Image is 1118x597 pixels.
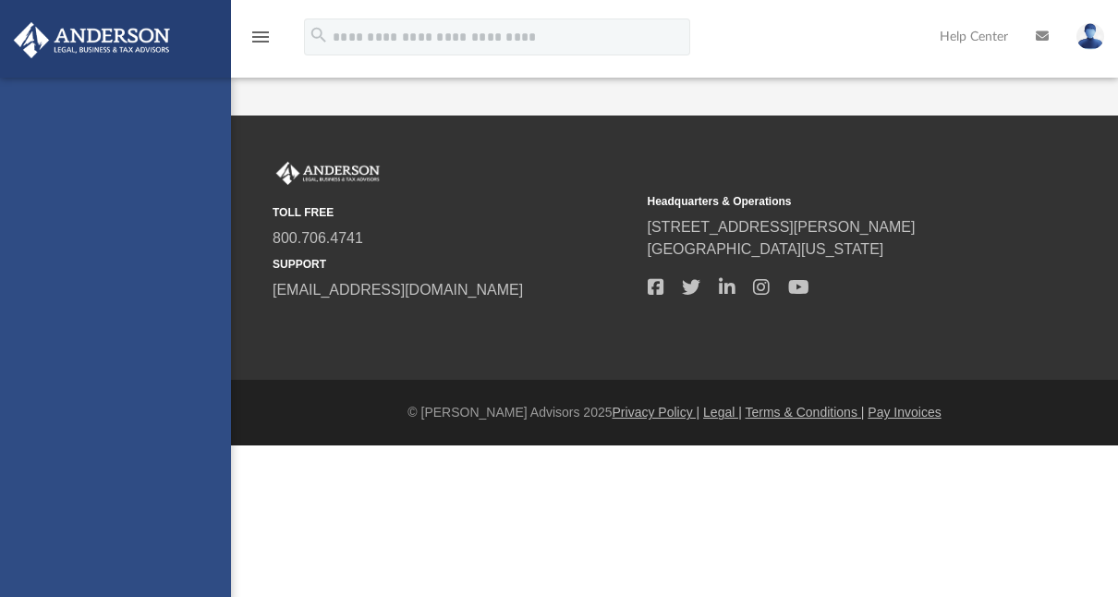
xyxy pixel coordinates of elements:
[273,282,523,298] a: [EMAIL_ADDRESS][DOMAIN_NAME]
[8,22,176,58] img: Anderson Advisors Platinum Portal
[703,405,742,420] a: Legal |
[868,405,941,420] a: Pay Invoices
[249,35,272,48] a: menu
[231,403,1118,422] div: © [PERSON_NAME] Advisors 2025
[746,405,865,420] a: Terms & Conditions |
[1076,23,1104,50] img: User Pic
[648,193,1010,210] small: Headquarters & Operations
[309,25,329,45] i: search
[613,405,700,420] a: Privacy Policy |
[273,256,635,273] small: SUPPORT
[273,230,363,246] a: 800.706.4741
[273,162,383,186] img: Anderson Advisors Platinum Portal
[648,241,884,257] a: [GEOGRAPHIC_DATA][US_STATE]
[273,204,635,221] small: TOLL FREE
[249,26,272,48] i: menu
[648,219,916,235] a: [STREET_ADDRESS][PERSON_NAME]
